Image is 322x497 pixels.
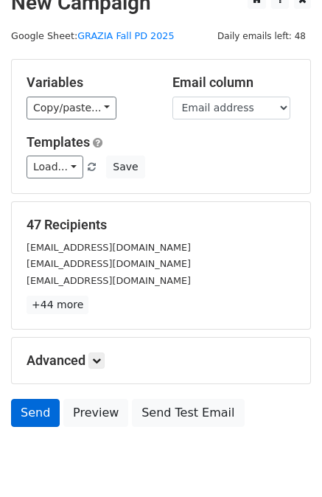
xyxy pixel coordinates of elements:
[11,30,175,41] small: Google Sheet:
[27,97,116,119] a: Copy/paste...
[212,30,311,41] a: Daily emails left: 48
[172,74,296,91] h5: Email column
[106,156,144,178] button: Save
[27,275,191,286] small: [EMAIL_ADDRESS][DOMAIN_NAME]
[27,134,90,150] a: Templates
[27,217,295,233] h5: 47 Recipients
[27,242,191,253] small: [EMAIL_ADDRESS][DOMAIN_NAME]
[27,296,88,314] a: +44 more
[27,352,295,369] h5: Advanced
[77,30,174,41] a: GRAZIA Fall PD 2025
[63,399,128,427] a: Preview
[27,74,150,91] h5: Variables
[27,156,83,178] a: Load...
[27,258,191,269] small: [EMAIL_ADDRESS][DOMAIN_NAME]
[132,399,244,427] a: Send Test Email
[11,399,60,427] a: Send
[248,426,322,497] div: Widget chat
[212,28,311,44] span: Daily emails left: 48
[248,426,322,497] iframe: Chat Widget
